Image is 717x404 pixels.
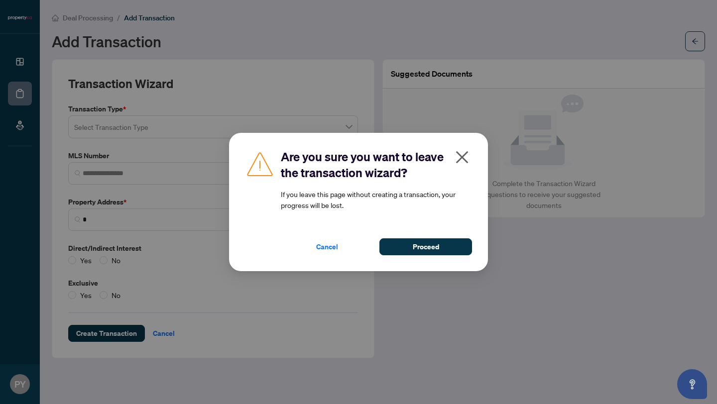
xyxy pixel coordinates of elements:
article: If you leave this page without creating a transaction, your progress will be lost. [281,189,472,210]
h2: Are you sure you want to leave the transaction wizard? [281,149,472,181]
span: Proceed [413,239,439,255]
button: Proceed [379,238,472,255]
button: Open asap [677,369,707,399]
span: Cancel [316,239,338,255]
span: close [454,149,470,165]
button: Cancel [281,238,373,255]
